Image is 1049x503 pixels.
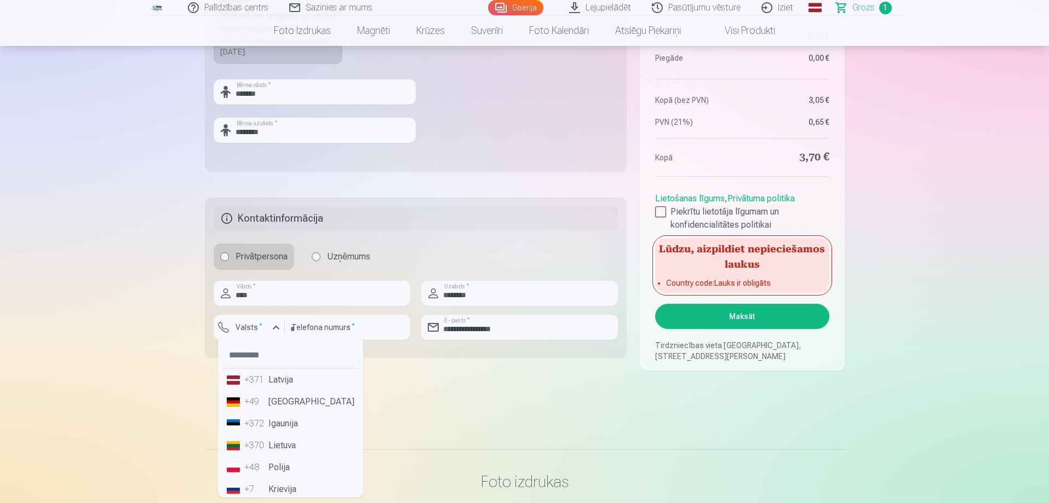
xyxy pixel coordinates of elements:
[222,413,359,435] li: Igaunija
[214,315,285,340] button: Valsts*
[214,472,836,492] h3: Foto izdrukas
[852,1,875,14] span: Grozs
[244,373,266,386] div: +371
[222,391,359,413] li: [GEOGRAPHIC_DATA]
[244,417,266,430] div: +372
[655,188,829,232] div: ,
[458,15,516,46] a: Suvenīri
[151,4,163,11] img: /fa3
[244,395,266,408] div: +49
[312,252,320,261] input: Uzņēmums
[244,461,266,474] div: +48
[222,435,359,456] li: Lietuva
[655,95,737,106] dt: Kopā (bez PVN)
[748,95,829,106] dd: 3,05 €
[344,15,403,46] a: Magnēti
[261,15,344,46] a: Foto izdrukas
[244,439,266,452] div: +370
[222,478,359,500] li: Krievija
[727,193,795,204] a: Privātuma politika
[655,150,737,165] dt: Kopā
[403,15,458,46] a: Krūzes
[244,483,266,496] div: +7
[655,53,737,63] dt: Piegāde
[666,277,818,288] li: Country code : Lauks ir obligāts
[222,456,359,478] li: Polija
[305,244,377,270] label: Uzņēmums
[655,238,829,273] h5: Lūdzu, aizpildiet nepieciešamos laukus
[655,340,829,362] p: Tirdzniecības vieta [GEOGRAPHIC_DATA], [STREET_ADDRESS][PERSON_NAME]
[602,15,694,46] a: Atslēgu piekariņi
[220,252,229,261] input: Privātpersona
[220,36,336,57] div: Paredzamais piegādes datums [DATE].
[214,340,285,349] div: Lauks ir obligāts
[748,53,829,63] dd: 0,00 €
[231,322,267,333] label: Valsts
[516,15,602,46] a: Foto kalendāri
[879,2,892,14] span: 1
[214,244,294,270] label: Privātpersona
[748,117,829,128] dd: 0,65 €
[655,117,737,128] dt: PVN (21%)
[655,304,829,329] button: Maksāt
[655,205,829,232] label: Piekrītu lietotāja līgumam un konfidencialitātes politikai
[214,206,618,230] h5: Kontaktinformācija
[222,369,359,391] li: Latvija
[655,193,725,204] a: Lietošanas līgums
[748,150,829,165] dd: 3,70 €
[694,15,788,46] a: Visi produkti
